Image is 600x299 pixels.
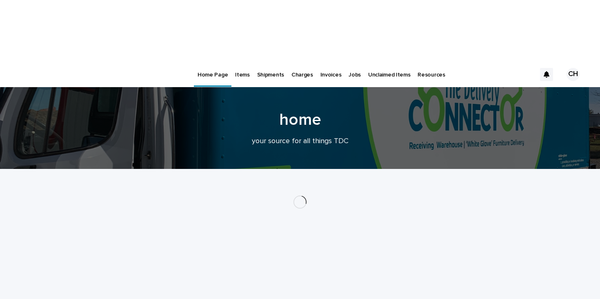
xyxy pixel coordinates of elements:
a: Shipments [253,61,288,87]
a: Jobs [345,61,364,87]
p: your source for all things TDC [137,137,463,146]
p: Invoices [320,61,342,79]
p: Home Page [198,61,228,79]
p: Shipments [257,61,284,79]
p: Jobs [349,61,361,79]
h1: home [100,110,500,130]
a: Resources [414,61,449,87]
p: Resources [418,61,445,79]
a: Home Page [194,61,231,85]
p: Charges [291,61,313,79]
a: Invoices [317,61,345,87]
p: Items [235,61,249,79]
p: Unclaimed Items [368,61,410,79]
a: Charges [288,61,317,87]
div: CH [567,68,580,81]
a: Unclaimed Items [364,61,414,87]
a: Items [231,61,253,87]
